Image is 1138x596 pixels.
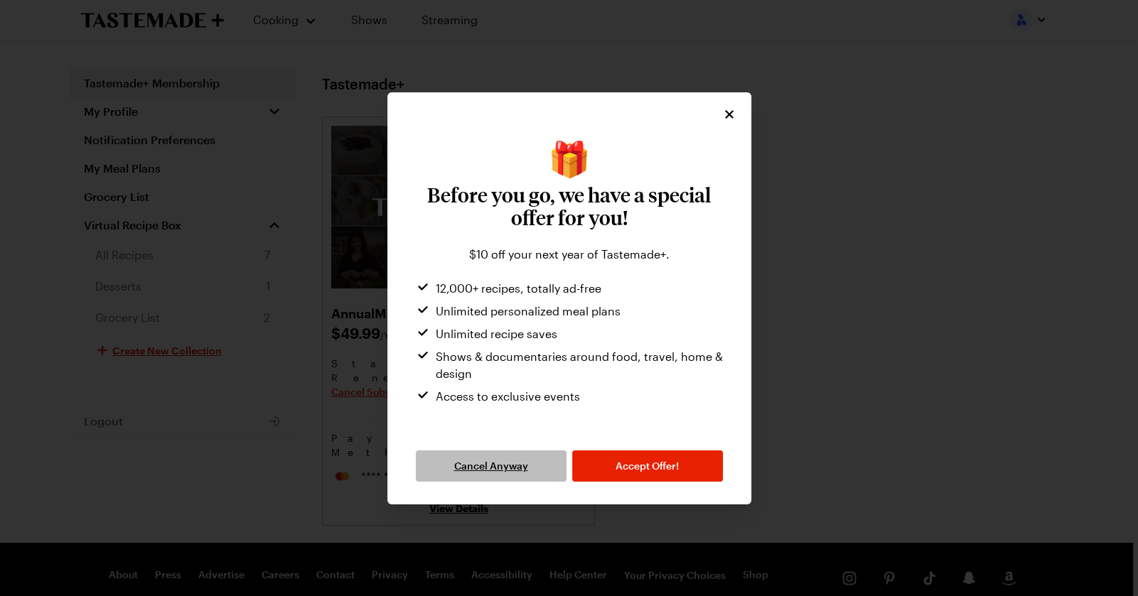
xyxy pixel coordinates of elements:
div: $10 off your next year of Tastemade+. [416,246,723,263]
span: wrapped present emoji [548,141,591,175]
span: Accept Offer! [616,459,679,473]
span: Shows & documentaries around food, travel, home & design [436,348,723,382]
button: Close [721,107,737,122]
span: Unlimited personalized meal plans [436,303,621,320]
h3: Before you go, we have a special offer for you! [416,183,723,229]
button: Accept Offer! [572,450,723,482]
span: 12,000+ recipes, totally ad-free [436,280,601,297]
span: Cancel Anyway [454,459,528,473]
span: Access to exclusive events [436,388,580,405]
button: Cancel Anyway [416,450,567,482]
span: Unlimited recipe saves [436,325,557,342]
